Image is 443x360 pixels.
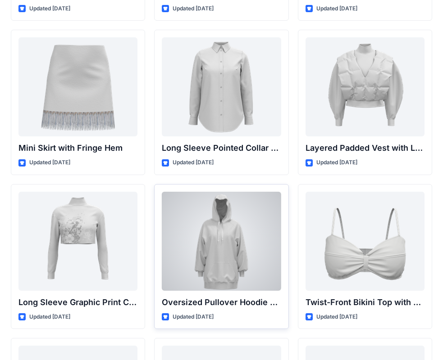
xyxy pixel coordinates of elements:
p: Long Sleeve Pointed Collar Button-Up Shirt [162,142,281,154]
a: Long Sleeve Pointed Collar Button-Up Shirt [162,37,281,136]
p: Oversized Pullover Hoodie with Front Pocket [162,296,281,309]
p: Updated [DATE] [316,312,357,322]
p: Layered Padded Vest with Long Sleeve Top [306,142,425,154]
a: Twist-Front Bikini Top with Thin Straps [306,192,425,291]
a: Mini Skirt with Fringe Hem [18,37,137,136]
p: Long Sleeve Graphic Print Cropped Turtleneck [18,296,137,309]
p: Updated [DATE] [173,312,214,322]
a: Oversized Pullover Hoodie with Front Pocket [162,192,281,291]
p: Updated [DATE] [173,158,214,167]
a: Long Sleeve Graphic Print Cropped Turtleneck [18,192,137,291]
p: Updated [DATE] [29,158,70,167]
p: Updated [DATE] [316,158,357,167]
p: Mini Skirt with Fringe Hem [18,142,137,154]
a: Layered Padded Vest with Long Sleeve Top [306,37,425,136]
p: Updated [DATE] [173,4,214,13]
p: Updated [DATE] [316,4,357,13]
p: Twist-Front Bikini Top with Thin Straps [306,296,425,309]
p: Updated [DATE] [29,4,70,13]
p: Updated [DATE] [29,312,70,322]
